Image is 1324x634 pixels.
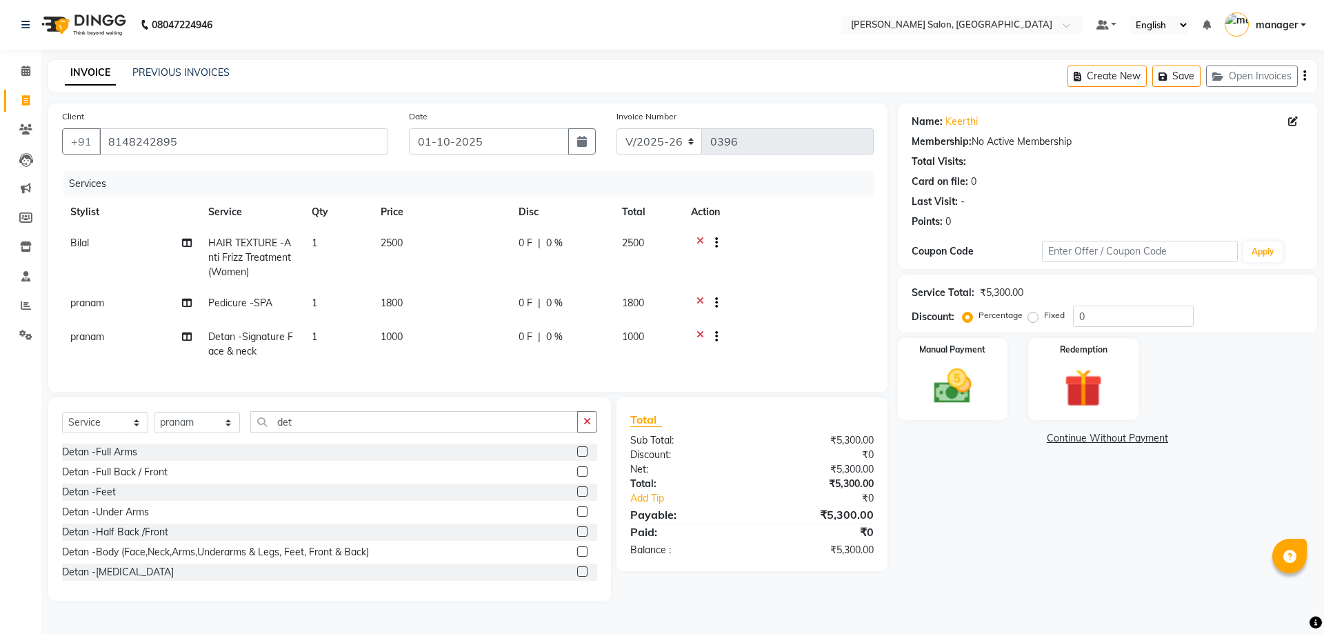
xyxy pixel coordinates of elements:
div: ₹5,300.00 [752,543,883,557]
span: | [538,236,541,250]
div: ₹0 [752,524,883,540]
div: ₹5,300.00 [752,477,883,491]
button: Save [1152,66,1201,87]
span: pranam [70,330,104,343]
input: Enter Offer / Coupon Code [1042,241,1238,262]
div: Total: [620,477,752,491]
img: manager [1225,12,1249,37]
span: 0 % [546,330,563,344]
span: | [538,296,541,310]
span: 1800 [622,297,644,309]
span: 1 [312,237,317,249]
div: Coupon Code [912,244,1042,259]
div: Balance : [620,543,752,557]
span: Bilal [70,237,89,249]
div: ₹5,300.00 [980,286,1023,300]
a: PREVIOUS INVOICES [132,66,230,79]
th: Action [683,197,874,228]
div: Detan -Half Back /Front [62,525,168,539]
iframe: chat widget [1266,579,1310,620]
div: Last Visit: [912,195,958,209]
label: Fixed [1044,309,1065,321]
div: Name: [912,115,943,129]
label: Percentage [979,309,1023,321]
div: Discount: [912,310,954,324]
div: Paid: [620,524,752,540]
div: Detan -Full Back / Front [62,465,168,479]
th: Total [614,197,683,228]
img: logo [35,6,130,44]
div: Services [63,171,884,197]
span: HAIR TEXTURE -Anti Frizz Treatment (Women) [208,237,291,278]
span: manager [1256,18,1298,32]
div: 0 [971,175,976,189]
div: Card on file: [912,175,968,189]
div: Detan -[MEDICAL_DATA] [62,565,174,579]
div: No Active Membership [912,135,1303,149]
div: ₹5,300.00 [752,433,883,448]
span: Detan -Signature Face & neck [208,330,293,357]
button: Open Invoices [1206,66,1298,87]
button: Apply [1243,241,1283,262]
th: Price [372,197,510,228]
div: Membership: [912,135,972,149]
span: 0 F [519,236,532,250]
b: 08047224946 [152,6,212,44]
div: Sub Total: [620,433,752,448]
a: Keerthi [945,115,978,129]
th: Stylist [62,197,200,228]
div: Detan -Feet [62,485,116,499]
span: Total [630,413,662,427]
div: Detan -Under Arms [62,505,149,519]
span: pranam [70,297,104,309]
th: Service [200,197,303,228]
input: Search or Scan [250,411,578,433]
label: Manual Payment [919,344,985,356]
span: 1800 [381,297,403,309]
div: ₹0 [774,491,883,506]
label: Date [409,110,428,123]
span: 0 F [519,330,532,344]
span: 0 % [546,296,563,310]
th: Qty [303,197,372,228]
span: 1000 [622,330,644,343]
span: 0 % [546,236,563,250]
span: 2500 [381,237,403,249]
div: Net: [620,462,752,477]
div: Points: [912,215,943,229]
div: 0 [945,215,951,229]
label: Client [62,110,84,123]
img: _cash.svg [922,364,984,408]
div: Detan -Full Arms [62,445,137,459]
a: INVOICE [65,61,116,86]
input: Search by Name/Mobile/Email/Code [99,128,388,155]
a: Continue Without Payment [901,431,1314,446]
label: Redemption [1060,344,1107,356]
div: Detan -Body (Face,Neck,Arms,Underarms & Legs, Feet, Front & Back) [62,545,369,559]
span: 1000 [381,330,403,343]
span: 1 [312,297,317,309]
div: Total Visits: [912,155,966,169]
span: 1 [312,330,317,343]
span: | [538,330,541,344]
button: Create New [1067,66,1147,87]
div: Discount: [620,448,752,462]
div: Payable: [620,506,752,523]
button: +91 [62,128,101,155]
img: _gift.svg [1052,364,1114,412]
th: Disc [510,197,614,228]
div: ₹5,300.00 [752,506,883,523]
label: Invoice Number [616,110,676,123]
span: 0 F [519,296,532,310]
a: Add Tip [620,491,774,506]
div: - [961,195,965,209]
span: 2500 [622,237,644,249]
div: Service Total: [912,286,974,300]
div: ₹5,300.00 [752,462,883,477]
span: Pedicure -SPA [208,297,272,309]
div: ₹0 [752,448,883,462]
